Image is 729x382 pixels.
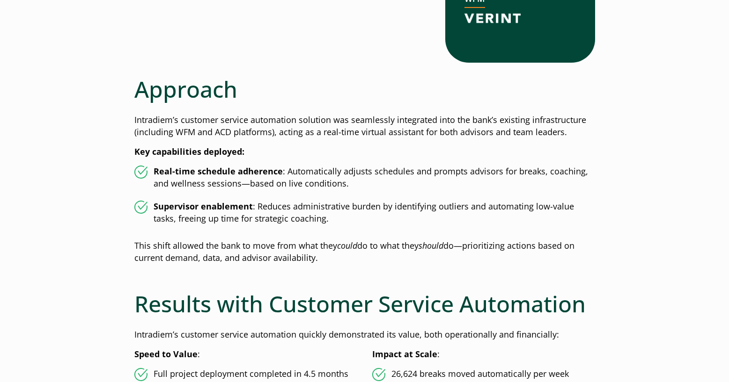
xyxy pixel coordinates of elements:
[134,368,357,381] li: Full project deployment completed in 4.5 months
[337,240,357,251] em: could
[154,166,283,177] strong: Real-time schedule adherence
[372,348,437,360] strong: Impact at Scale
[372,348,595,360] p: :
[134,290,595,317] h2: Results with Customer Service Automation
[372,368,595,381] li: 26,624 breaks moved automatically per week
[134,348,198,360] strong: Speed to Value
[134,201,595,225] li: : Reduces administrative burden by identifying outliers and automating low-value tasks, freeing u...
[419,240,443,251] em: should
[134,240,595,264] p: This shift allowed the bank to move from what they do to what they do—prioritizing actions based ...
[154,201,253,212] strong: Supervisor enablement
[134,348,357,360] p: :
[134,166,595,190] li: : Automatically adjusts schedules and prompts advisors for breaks, coaching, and wellness session...
[134,76,595,103] h2: Approach
[134,146,244,157] strong: Key capabilities deployed:
[134,329,595,341] p: Intradiem’s customer service automation quickly demonstrated its value, both operationally and fi...
[134,114,595,138] p: Intradiem’s customer service automation solution was seamlessly integrated into the bank’s existi...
